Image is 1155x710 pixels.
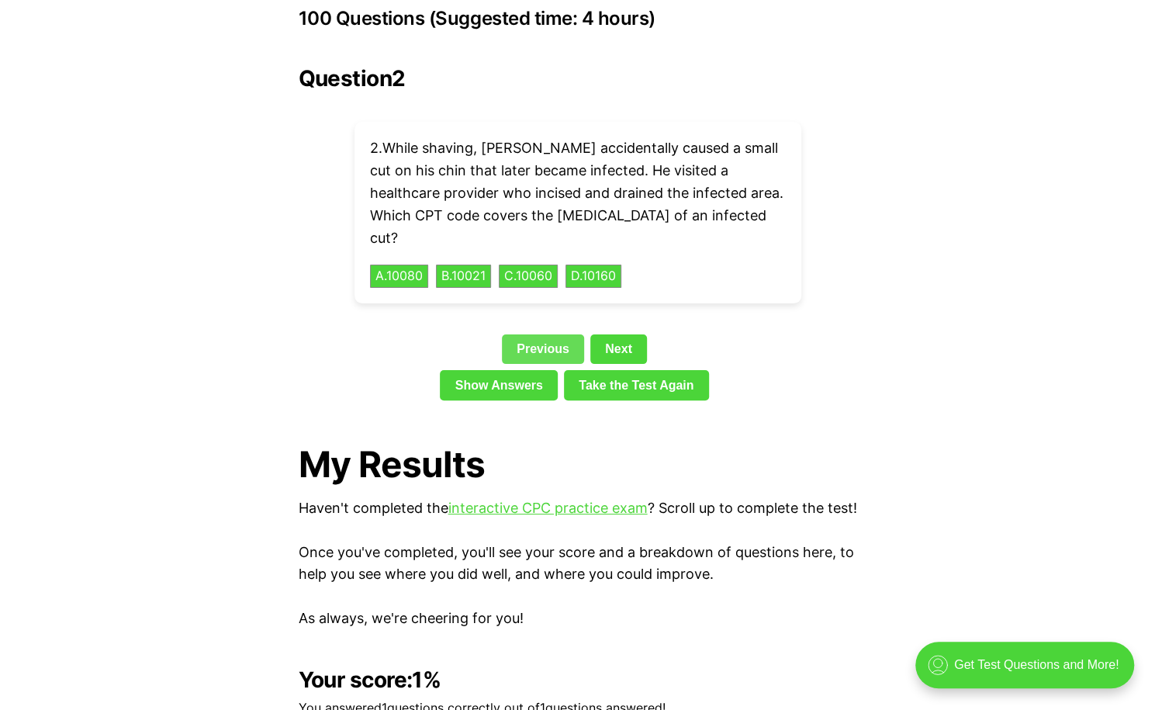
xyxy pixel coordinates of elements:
p: As always, we're cheering for you! [299,608,857,630]
p: 2 . While shaving, [PERSON_NAME] accidentally caused a small cut on his chin that later became in... [370,137,786,249]
button: A.10080 [370,265,428,288]
h2: Your score: [299,667,857,692]
h3: 100 Questions (Suggested time: 4 hours) [299,8,857,29]
b: 1 % [412,667,441,693]
a: Take the Test Again [564,370,709,400]
button: B.10021 [436,265,491,288]
p: Haven't completed the ? Scroll up to complete the test! [299,497,857,520]
a: Previous [502,334,584,364]
button: D.10160 [565,265,621,288]
a: Show Answers [440,370,558,400]
p: Once you've completed, you'll see your score and a breakdown of questions here, to help you see w... [299,542,857,587]
iframe: portal-trigger [902,634,1155,710]
h1: My Results [299,444,857,485]
button: C.10060 [499,265,558,288]
h2: Question 2 [299,66,857,91]
a: Next [590,334,647,364]
a: interactive CPC practice exam [448,500,648,516]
